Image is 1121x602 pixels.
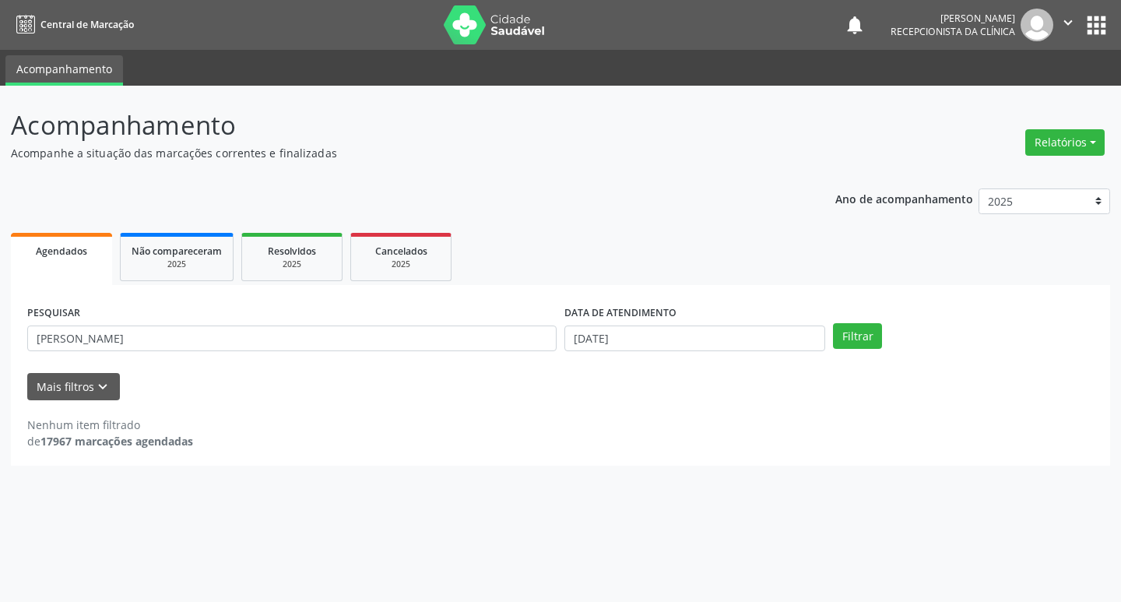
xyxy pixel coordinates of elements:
[253,259,331,270] div: 2025
[11,145,780,161] p: Acompanhe a situação das marcações correntes e finalizadas
[833,323,882,350] button: Filtrar
[835,188,973,208] p: Ano de acompanhamento
[5,55,123,86] a: Acompanhamento
[11,106,780,145] p: Acompanhamento
[1025,129,1105,156] button: Relatórios
[27,433,193,449] div: de
[564,326,825,352] input: Selecione um intervalo
[375,245,427,258] span: Cancelados
[27,417,193,433] div: Nenhum item filtrado
[27,326,557,352] input: Nome, CNS
[1053,9,1083,41] button: 
[11,12,134,37] a: Central de Marcação
[1021,9,1053,41] img: img
[1060,14,1077,31] i: 
[94,378,111,396] i: keyboard_arrow_down
[27,301,80,326] label: PESQUISAR
[1083,12,1110,39] button: apps
[891,25,1015,38] span: Recepcionista da clínica
[564,301,676,326] label: DATA DE ATENDIMENTO
[40,434,193,449] strong: 17967 marcações agendadas
[132,259,222,270] div: 2025
[362,259,440,270] div: 2025
[844,14,866,36] button: notifications
[40,18,134,31] span: Central de Marcação
[132,245,222,258] span: Não compareceram
[268,245,316,258] span: Resolvidos
[27,373,120,400] button: Mais filtroskeyboard_arrow_down
[891,12,1015,25] div: [PERSON_NAME]
[36,245,87,258] span: Agendados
